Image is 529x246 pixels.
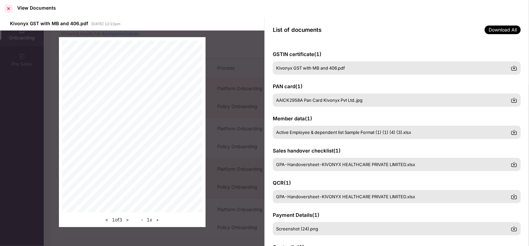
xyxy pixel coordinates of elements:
[273,115,312,122] span: Member data ( 1 )
[276,162,415,167] span: GPA-Handoversheet-KIVONYX HEALTHCARE PRIVATE LIMITED.xlsx
[273,27,321,33] span: List of documents
[276,194,415,199] span: GPA-Handoversheet-KIVONYX HEALTHCARE PRIVATE LIMITED.xlsx
[276,65,345,71] span: Kivonyx GST with MB and 406.pdf
[273,180,291,186] span: QCR ( 1 )
[139,216,161,224] div: 1 x
[511,225,517,232] img: svg+xml;base64,PHN2ZyBpZD0iRG93bmxvYWQtMzJ4MzIiIHhtbG5zPSJodHRwOi8vd3d3LnczLm9yZy8yMDAwL3N2ZyIgd2...
[485,26,521,34] span: Download All
[511,97,517,103] img: svg+xml;base64,PHN2ZyBpZD0iRG93bmxvYWQtMzJ4MzIiIHhtbG5zPSJodHRwOi8vd3d3LnczLm9yZy8yMDAwL3N2ZyIgd2...
[103,216,131,224] div: 1 of 3
[124,216,131,224] button: >
[511,193,517,200] img: svg+xml;base64,PHN2ZyBpZD0iRG93bmxvYWQtMzJ4MzIiIHhtbG5zPSJodHRwOi8vd3d3LnczLm9yZy8yMDAwL3N2ZyIgd2...
[511,161,517,168] img: svg+xml;base64,PHN2ZyBpZD0iRG93bmxvYWQtMzJ4MzIiIHhtbG5zPSJodHRwOi8vd3d3LnczLm9yZy8yMDAwL3N2ZyIgd2...
[273,212,319,218] span: Payment Details ( 1 )
[276,226,318,231] span: Screenshot (24).png
[139,216,145,224] button: -
[273,51,321,57] span: GSTIN certificate ( 1 )
[154,216,161,224] button: +
[276,130,411,135] span: Active Employee & dependent list Sample Format (1) (1) (4) (3).xlsx
[511,129,517,136] img: svg+xml;base64,PHN2ZyBpZD0iRG93bmxvYWQtMzJ4MzIiIHhtbG5zPSJodHRwOi8vd3d3LnczLm9yZy8yMDAwL3N2ZyIgd2...
[10,21,88,26] span: Kivonyx GST with MB and 406.pdf
[91,22,120,26] span: [DATE] 12:22pm
[17,5,56,11] div: View Documents
[511,65,517,71] img: svg+xml;base64,PHN2ZyBpZD0iRG93bmxvYWQtMzJ4MzIiIHhtbG5zPSJodHRwOi8vd3d3LnczLm9yZy8yMDAwL3N2ZyIgd2...
[276,97,362,103] span: AAICK2958A Pan Card Kivonyx Pvt Ltd..jpg
[273,148,341,154] span: Sales handover checklist ( 1 )
[103,216,110,224] button: <
[273,83,303,90] span: PAN card ( 1 )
